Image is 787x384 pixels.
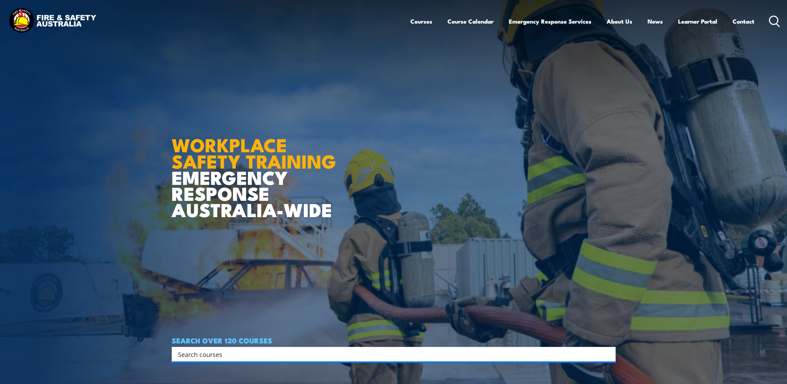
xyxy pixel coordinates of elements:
[172,130,336,175] strong: WORKPLACE SAFETY TRAINING
[178,349,600,359] input: Search input
[648,12,663,31] a: News
[447,12,494,31] a: Course Calendar
[678,12,717,31] a: Learner Portal
[509,12,591,31] a: Emergency Response Services
[172,119,341,217] h1: EMERGENCY RESPONSE AUSTRALIA-WIDE
[179,349,602,359] form: Search form
[607,12,632,31] a: About Us
[410,12,432,31] a: Courses
[172,336,616,344] h4: SEARCH OVER 120 COURSES
[604,349,613,359] button: Search magnifier button
[733,12,754,31] a: Contact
